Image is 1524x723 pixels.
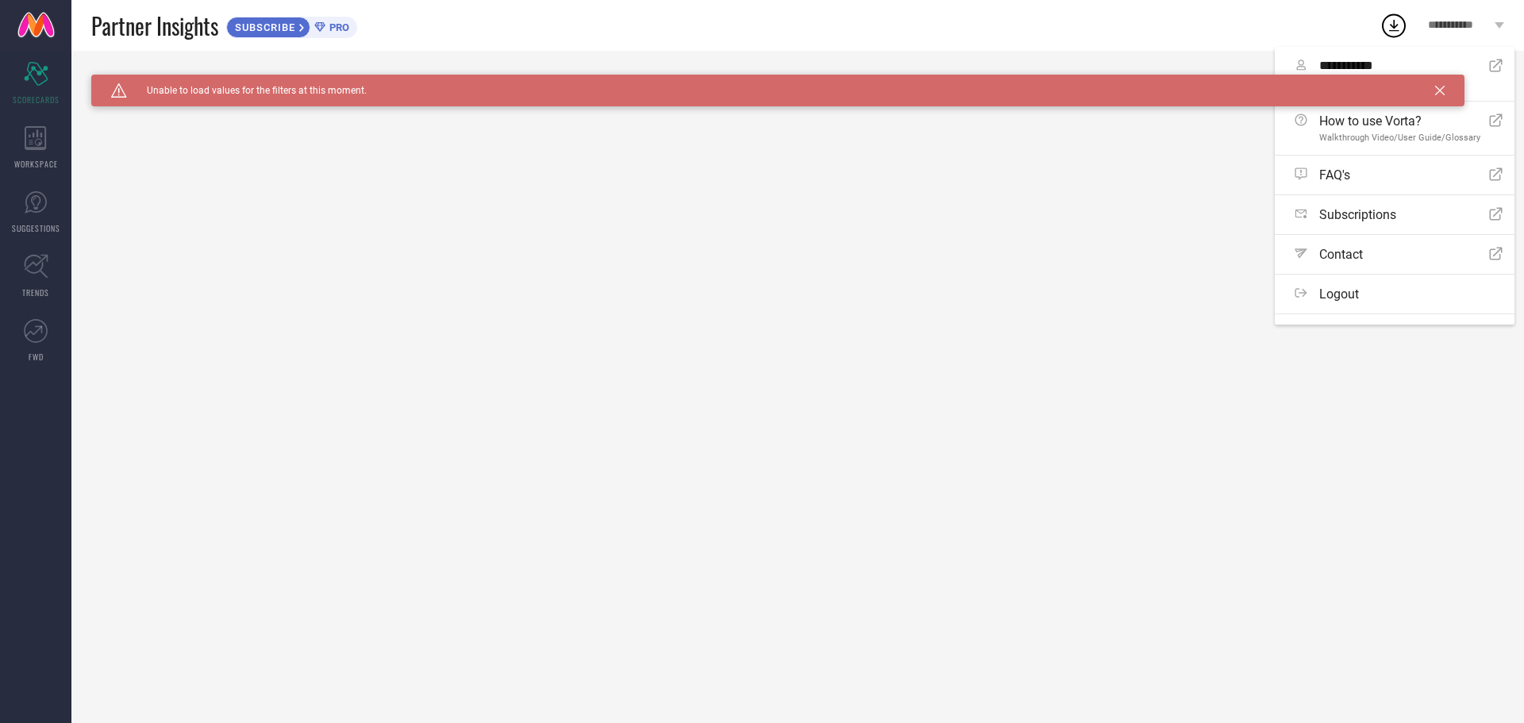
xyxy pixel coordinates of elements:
span: PRO [325,21,349,33]
span: Contact [1319,247,1363,262]
span: Logout [1319,287,1359,302]
span: Unable to load values for the filters at this moment. [127,85,367,96]
span: SUGGESTIONS [12,222,60,234]
div: Unable to load filters at this moment. Please try later. [91,75,1504,87]
a: Contact [1275,235,1514,274]
a: SUBSCRIBEPRO [226,13,357,38]
span: SCORECARDS [13,94,60,106]
a: How to use Vorta?Walkthrough Video/User Guide/Glossary [1275,102,1514,155]
div: Open download list [1380,11,1408,40]
span: Walkthrough Video/User Guide/Glossary [1319,133,1480,143]
span: FWD [29,351,44,363]
span: Partner Insights [91,10,218,42]
span: How to use Vorta? [1319,113,1480,129]
a: FAQ's [1275,156,1514,194]
span: TRENDS [22,287,49,298]
span: FAQ's [1319,167,1350,183]
a: Subscriptions [1275,195,1514,234]
span: Subscriptions [1319,207,1396,222]
span: WORKSPACE [14,158,58,170]
span: SUBSCRIBE [227,21,299,33]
